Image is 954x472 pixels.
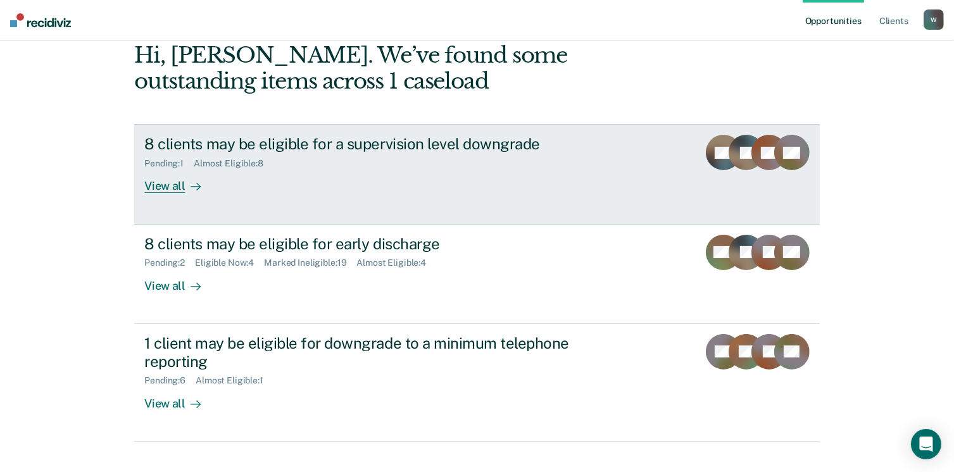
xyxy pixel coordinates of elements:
div: Almost Eligible : 4 [356,258,436,268]
div: Almost Eligible : 1 [196,375,273,386]
button: W [924,9,944,30]
div: View all [144,169,215,194]
div: Pending : 1 [144,158,194,169]
div: 1 client may be eligible for downgrade to a minimum telephone reporting [144,334,589,371]
div: Pending : 6 [144,375,196,386]
div: Pending : 2 [144,258,195,268]
a: 8 clients may be eligible for a supervision level downgradePending:1Almost Eligible:8View all [134,124,819,224]
img: Recidiviz [10,13,71,27]
div: View all [144,386,215,411]
div: Marked Ineligible : 19 [264,258,356,268]
div: Almost Eligible : 8 [194,158,273,169]
a: 1 client may be eligible for downgrade to a minimum telephone reportingPending:6Almost Eligible:1... [134,324,819,442]
a: 8 clients may be eligible for early dischargePending:2Eligible Now:4Marked Ineligible:19Almost El... [134,225,819,324]
div: View all [144,268,215,293]
div: Open Intercom Messenger [911,429,941,459]
div: 8 clients may be eligible for early discharge [144,235,589,253]
div: Hi, [PERSON_NAME]. We’ve found some outstanding items across 1 caseload [134,42,682,94]
div: Eligible Now : 4 [195,258,264,268]
div: 8 clients may be eligible for a supervision level downgrade [144,135,589,153]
